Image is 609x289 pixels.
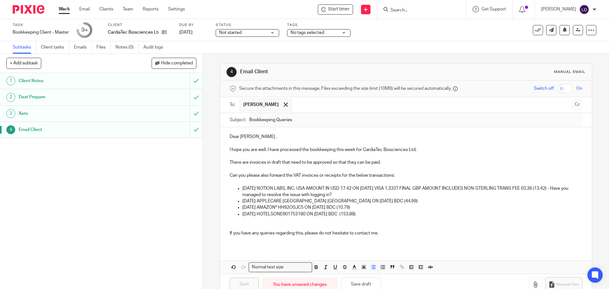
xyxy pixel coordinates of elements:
[143,41,168,54] a: Audit logs
[242,211,582,217] p: [DATE] HOTELSONE901753180 ON [DATE] BDC (153.88)
[219,30,242,35] span: Not started
[242,204,582,211] p: [DATE] AMAZON* HH92O0JC5 ON [DATE] BDC (10.79)
[573,100,582,109] button: Cc
[19,109,128,118] h1: Xero
[318,4,353,15] div: CardiaTec Biosciences Ltd - Bookkeeping Client - Master
[230,172,582,179] p: Can you please also forward the VAT invoices or receipts for the below transactions:
[79,6,90,12] a: Email
[230,117,246,123] label: Subject:
[6,125,15,134] div: 4
[216,23,279,28] label: Status
[74,41,92,54] a: Emails
[59,6,70,12] a: Work
[13,5,44,14] img: Pixie
[250,264,285,271] span: Normal text size
[115,41,139,54] a: Notes (0)
[6,93,15,102] div: 2
[556,282,579,287] span: Request files
[123,6,133,12] a: Team
[152,58,196,69] button: Hide completed
[534,85,554,92] span: Switch off
[84,29,88,32] small: /4
[230,102,237,108] label: To:
[143,6,159,12] a: Reports
[179,23,208,28] label: Due by
[554,69,586,75] div: Manual email
[99,6,113,12] a: Clients
[6,76,15,85] div: 1
[541,6,576,12] p: [PERSON_NAME]
[6,109,15,118] div: 3
[285,264,308,271] input: Search for option
[242,185,582,198] p: [DATE] NOTION LABS, INC. USA AMOUNT IN USD 17.42 ON [DATE] VISA 1.3337 FINAL GBP AMOUNT INCLUDES ...
[108,29,159,36] p: CardiaTec Biosciences Ltd
[226,67,237,77] div: 4
[13,41,36,54] a: Subtasks
[96,41,111,54] a: Files
[108,23,171,28] label: Client
[240,69,420,75] h1: Email Client
[291,30,324,35] span: No tags selected
[242,198,582,204] p: [DATE] APPLECARE [GEOGRAPHIC_DATA] [GEOGRAPHIC_DATA] ON [DATE] BDC (44.99)
[239,85,451,92] span: Secure the attachments in this message. Files exceeding the size limit (10MB) will be secured aut...
[179,30,193,35] span: [DATE]
[230,147,582,153] p: I hope you are well. I have processed the bookkeeping this week for CardiaTec Biosciences Ltd.
[13,29,69,36] div: Bookkeeping Client - Master
[230,159,582,166] p: There are invoices in draft that need to be approved so that they can be paid.
[81,26,88,34] div: 3
[19,76,128,86] h1: Client Notes
[19,125,128,135] h1: Email Client
[576,85,582,92] span: On
[168,6,185,12] a: Settings
[6,58,41,69] button: + Add subtask
[41,41,69,54] a: Client tasks
[328,6,350,13] span: Start timer
[481,7,506,11] span: Get Support
[230,230,582,236] p: If you have any queries regarding this, please do not hesitate to contact me.
[287,23,350,28] label: Tags
[579,4,589,15] img: svg%3E
[19,92,128,102] h1: Dext Prepare
[230,134,582,140] p: Dear [PERSON_NAME] ,
[243,102,279,108] span: [PERSON_NAME]
[13,23,69,28] label: Task
[390,8,447,13] input: Search
[249,262,312,272] div: Search for option
[161,61,193,66] span: Hide completed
